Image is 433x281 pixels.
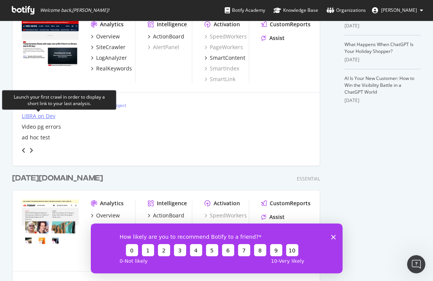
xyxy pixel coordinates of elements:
[204,65,239,72] a: SmartIndex
[204,54,245,62] a: SmartContent
[204,33,247,40] a: SpeedWorkers
[407,255,425,273] iframe: Intercom live chat
[22,21,79,66] img: nbcnews.com
[366,4,429,16] button: [PERSON_NAME]
[270,200,311,207] div: CustomReports
[91,54,127,62] a: LogAnalyzer
[148,222,179,230] a: AlertPanel
[344,97,421,104] div: [DATE]
[210,54,245,62] div: SmartContent
[269,34,285,42] div: Assist
[261,200,311,207] a: CustomReports
[204,75,235,83] a: SmartLink
[96,33,120,40] div: Overview
[96,212,120,219] div: Overview
[270,21,311,28] div: CustomReports
[96,65,132,72] div: RealKeywords
[40,7,109,13] span: Welcome back, [PERSON_NAME] !
[204,43,243,51] a: PageWorkers
[8,93,110,106] div: Launch your first crawl in order to display a short link to your last analysis.
[22,134,50,141] a: ad hoc test
[91,65,132,72] a: RealKeywords
[91,212,120,219] a: Overview
[148,43,179,51] a: AlertPanel
[344,56,421,63] div: [DATE]
[22,200,79,245] img: today.com
[344,22,421,29] div: [DATE]
[96,222,126,230] div: SiteCrawler
[297,176,320,182] div: Essential
[344,41,414,54] a: What Happens When ChatGPT Is Your Holiday Shopper?
[91,33,120,40] a: Overview
[22,112,55,120] a: LiBRA on Dev
[157,200,187,207] div: Intelligence
[91,224,343,273] iframe: Survey from Botify
[96,54,127,62] div: LogAnalyzer
[96,43,126,51] div: SiteCrawler
[344,75,414,95] a: AI Is Your New Customer: How to Win the Visibility Battle in a ChatGPT World
[148,212,184,219] a: ActionBoard
[100,21,124,28] div: Analytics
[269,213,285,221] div: Assist
[381,7,417,13] span: Lisa Sumner
[157,21,187,28] div: Intelligence
[22,123,61,131] a: Video pg errors
[261,213,285,221] a: Assist
[261,34,285,42] a: Assist
[204,212,247,219] a: SpeedWorkers
[153,33,184,40] div: ActionBoard
[12,173,106,184] a: [DATE][DOMAIN_NAME]
[100,200,124,207] div: Analytics
[12,173,103,184] div: [DATE][DOMAIN_NAME]
[19,144,29,156] div: angle-left
[261,21,311,28] a: CustomReports
[204,222,243,230] a: PageWorkers
[214,21,240,28] div: Activation
[214,200,240,207] div: Activation
[91,43,126,51] a: SiteCrawler
[148,33,184,40] a: ActionBoard
[225,6,265,14] div: Botify Academy
[274,6,318,14] div: Knowledge Base
[29,147,34,154] div: angle-right
[327,6,366,14] div: Organizations
[153,212,184,219] div: ActionBoard
[91,222,126,230] a: SiteCrawler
